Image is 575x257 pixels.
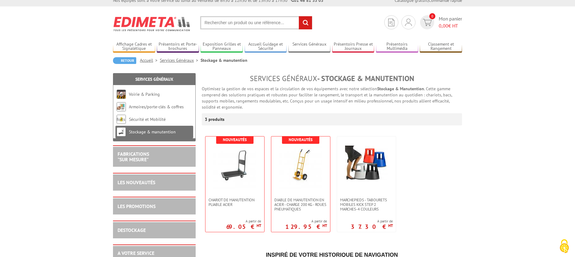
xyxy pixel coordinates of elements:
[118,179,155,185] a: LES NOUVEAUTÉS
[376,42,418,52] a: Présentoirs Multimédia
[351,219,393,224] span: A partir de
[135,76,173,82] a: Services Généraux
[377,86,424,91] strong: Stockage & Manutention
[332,42,374,52] a: Présentoirs Presse et Journaux
[420,42,462,52] a: Classement et Rangement
[113,13,191,35] img: Edimeta
[117,104,184,122] a: Armoires/porte-clés & coffres forts
[250,74,317,83] span: Services Généraux
[279,146,322,188] img: Diable de manutention en acier - Charge 200 kg - Roues pneumatiques
[202,86,462,110] p: Optimisez la gestion de vos espaces et la circulation de vos équipements avec notre sélection . C...
[226,219,261,224] span: A partir de
[202,75,462,83] h1: - Stockage & manutention
[388,19,394,26] img: devis rapide
[117,102,126,111] img: Armoires/porte-clés & coffres forts
[157,42,199,52] a: Présentoirs et Porte-brochures
[200,16,312,29] input: Rechercher un produit ou une référence...
[257,223,261,228] sup: HT
[285,219,327,224] span: A partir de
[205,113,228,125] p: 3 produits
[118,227,146,233] a: DESTOCKAGE
[337,198,396,211] a: Marchepieds - Tabourets mobiles Kick Step 2 marches-4 couleurs
[345,146,388,181] img: Marchepieds - Tabourets mobiles Kick Step 2 marches-4 couleurs
[129,129,176,135] a: Stockage & manutention
[117,127,126,136] img: Stockage & manutention
[322,223,327,228] sup: HT
[129,91,160,97] a: Voirie & Parking
[113,57,136,64] a: Retour
[201,57,247,63] li: Stockage & manutention
[351,225,393,229] p: 37.30 €
[117,90,126,99] img: Voirie & Parking
[288,42,331,52] a: Services Généraux
[299,16,312,29] input: rechercher
[419,15,462,29] a: devis rapide 0 Mon panier 0,00€ HT
[140,58,160,63] a: Accueil
[118,251,191,256] h2: A votre service
[226,225,261,229] p: 69.05 €
[274,198,327,211] span: Diable de manutention en acier - Charge 200 kg - Roues pneumatiques
[554,236,575,257] button: Cookies (fenêtre modale)
[223,137,247,142] b: Nouveautés
[439,23,448,29] span: 0,00
[113,42,155,52] a: Affichage Cadres et Signalétique
[439,22,462,29] span: € HT
[429,13,435,19] span: 0
[118,203,156,209] a: LES PROMOTIONS
[245,42,287,52] a: Accueil Guidage et Sécurité
[557,239,572,254] img: Cookies (fenêtre modale)
[439,15,462,29] span: Mon panier
[289,137,313,142] b: Nouveautés
[118,151,149,162] a: FABRICATIONS"Sur Mesure"
[388,223,393,228] sup: HT
[205,198,264,207] a: Chariot de manutention pliable acier
[405,19,412,26] img: devis rapide
[340,198,393,211] span: Marchepieds - Tabourets mobiles Kick Step 2 marches-4 couleurs
[201,42,243,52] a: Exposition Grilles et Panneaux
[129,117,166,122] a: Sécurité et Mobilité
[213,146,256,188] img: Chariot de manutention pliable acier
[423,19,432,26] img: devis rapide
[160,58,201,63] a: Services Généraux
[271,198,330,211] a: Diable de manutention en acier - Charge 200 kg - Roues pneumatiques
[285,225,327,229] p: 129.95 €
[209,198,261,207] span: Chariot de manutention pliable acier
